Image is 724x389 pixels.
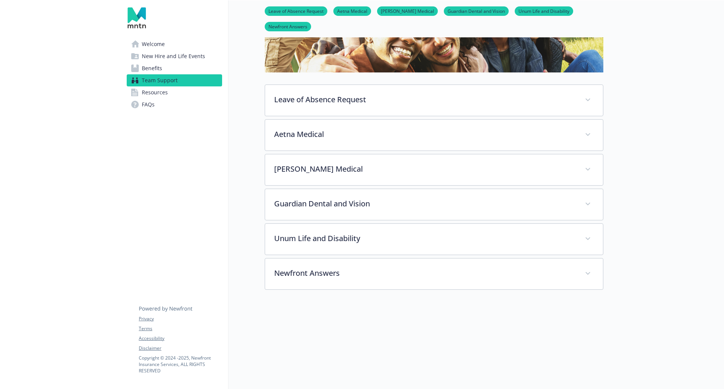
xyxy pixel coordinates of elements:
a: Guardian Dental and Vision [444,7,509,14]
div: Guardian Dental and Vision [265,189,603,220]
span: Resources [142,86,168,98]
a: FAQs [127,98,222,111]
div: Unum Life and Disability [265,224,603,255]
div: Leave of Absence Request [265,85,603,116]
div: Aetna Medical [265,120,603,151]
a: Disclaimer [139,345,222,352]
a: Leave of Absence Request [265,7,327,14]
p: Leave of Absence Request [274,94,576,105]
a: Welcome [127,38,222,50]
span: New Hire and Life Events [142,50,205,62]
p: Guardian Dental and Vision [274,198,576,209]
p: Newfront Answers [274,268,576,279]
span: Team Support [142,74,178,86]
a: Accessibility [139,335,222,342]
a: Terms [139,325,222,332]
a: Newfront Answers [265,23,311,30]
p: Copyright © 2024 - 2025 , Newfront Insurance Services, ALL RIGHTS RESERVED [139,355,222,374]
a: [PERSON_NAME] Medical [377,7,438,14]
a: Privacy [139,315,222,322]
p: Aetna Medical [274,129,576,140]
span: Benefits [142,62,162,74]
a: Benefits [127,62,222,74]
p: [PERSON_NAME] Medical [274,163,576,175]
div: Newfront Answers [265,258,603,289]
div: [PERSON_NAME] Medical [265,154,603,185]
a: New Hire and Life Events [127,50,222,62]
a: Unum Life and Disability [515,7,573,14]
span: Welcome [142,38,165,50]
p: Unum Life and Disability [274,233,576,244]
a: Resources [127,86,222,98]
a: Aetna Medical [333,7,371,14]
span: FAQs [142,98,155,111]
a: Team Support [127,74,222,86]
